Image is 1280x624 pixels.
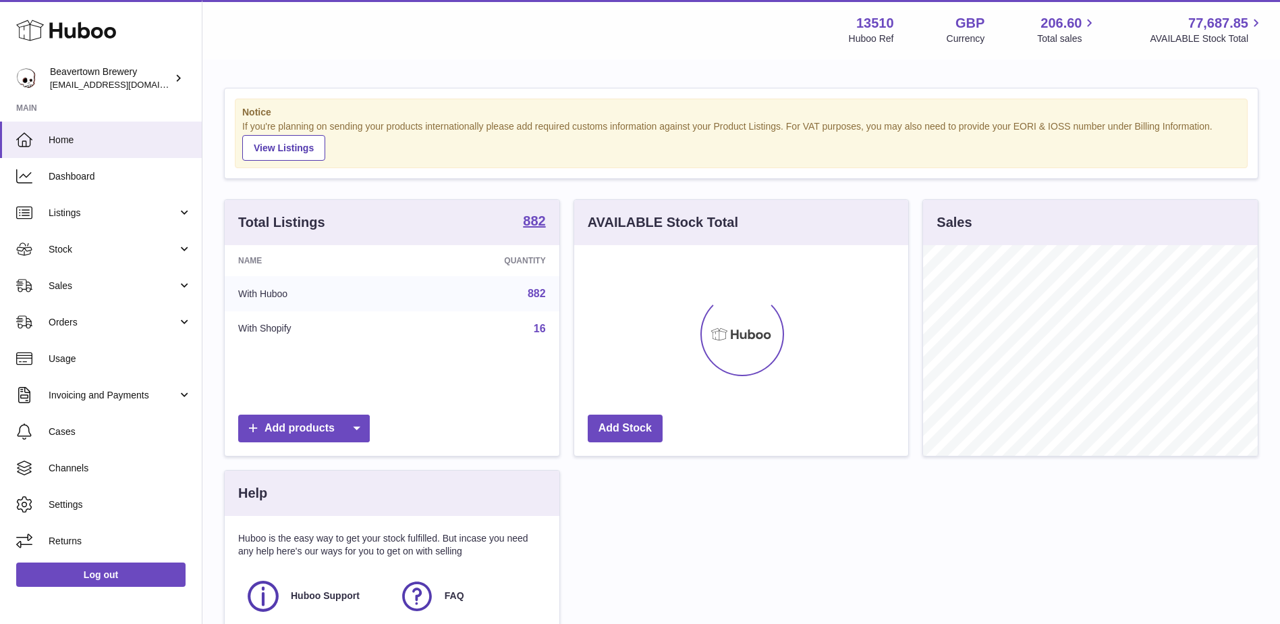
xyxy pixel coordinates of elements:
[225,311,405,346] td: With Shopify
[588,415,663,442] a: Add Stock
[849,32,894,45] div: Huboo Ref
[245,578,385,615] a: Huboo Support
[49,535,192,548] span: Returns
[856,14,894,32] strong: 13510
[947,32,985,45] div: Currency
[1150,14,1264,45] a: 77,687.85 AVAILABLE Stock Total
[50,79,198,90] span: [EMAIL_ADDRESS][DOMAIN_NAME]
[238,532,546,558] p: Huboo is the easy way to get your stock fulfilled. But incase you need any help here's our ways f...
[49,207,177,219] span: Listings
[49,353,192,365] span: Usage
[242,135,325,161] a: View Listings
[523,214,545,230] a: 882
[49,425,192,438] span: Cases
[291,590,360,602] span: Huboo Support
[49,462,192,475] span: Channels
[49,498,192,511] span: Settings
[955,14,984,32] strong: GBP
[1188,14,1248,32] span: 77,687.85
[49,170,192,183] span: Dashboard
[1040,14,1082,32] span: 206.60
[50,66,171,91] div: Beavertown Brewery
[16,563,186,587] a: Log out
[399,578,539,615] a: FAQ
[405,245,559,276] th: Quantity
[534,323,546,334] a: 16
[1037,32,1097,45] span: Total sales
[242,106,1240,119] strong: Notice
[1037,14,1097,45] a: 206.60 Total sales
[49,134,192,147] span: Home
[937,213,972,232] h3: Sales
[523,214,545,228] strong: 882
[49,316,177,329] span: Orders
[49,389,177,402] span: Invoicing and Payments
[49,243,177,256] span: Stock
[445,590,464,602] span: FAQ
[588,213,738,232] h3: AVAILABLE Stock Total
[49,280,177,292] span: Sales
[238,213,325,232] h3: Total Listings
[16,68,36,88] img: internalAdmin-13510@internal.huboo.com
[225,245,405,276] th: Name
[242,120,1240,161] div: If you're planning on sending your products internationally please add required customs informati...
[238,484,267,502] h3: Help
[225,276,405,311] td: With Huboo
[528,288,546,299] a: 882
[1150,32,1264,45] span: AVAILABLE Stock Total
[238,415,370,442] a: Add products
